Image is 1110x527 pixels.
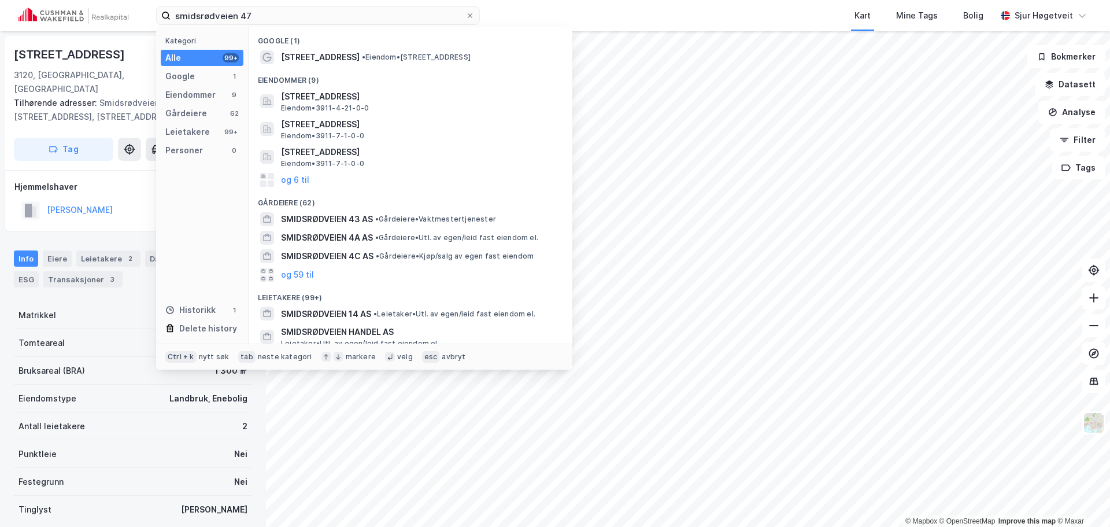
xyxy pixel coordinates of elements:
[1052,156,1105,179] button: Tags
[362,53,365,61] span: •
[238,351,256,363] div: tab
[230,305,239,315] div: 1
[230,146,239,155] div: 0
[230,90,239,99] div: 9
[18,392,76,406] div: Eiendomstype
[1035,73,1105,96] button: Datasett
[346,352,376,362] div: markere
[43,271,123,288] div: Transaksjoner
[905,517,937,525] a: Mapbox
[281,249,373,263] span: SMIDSRØDVEIEN 4C AS
[18,364,85,378] div: Bruksareal (BRA)
[18,475,64,489] div: Festegrunn
[165,51,181,65] div: Alle
[43,250,72,267] div: Eiere
[230,72,239,81] div: 1
[14,45,127,64] div: [STREET_ADDRESS]
[281,159,364,168] span: Eiendom • 3911-7-1-0-0
[76,250,140,267] div: Leietakere
[362,53,471,62] span: Eiendom • [STREET_ADDRESS]
[258,352,312,362] div: neste kategori
[234,447,247,461] div: Nei
[375,215,496,224] span: Gårdeiere • Vaktmestertjenester
[249,27,572,48] div: Google (1)
[1083,412,1105,434] img: Z
[963,9,983,23] div: Bolig
[998,517,1056,525] a: Improve this map
[14,68,208,96] div: 3120, [GEOGRAPHIC_DATA], [GEOGRAPHIC_DATA]
[165,106,207,120] div: Gårdeiere
[249,284,572,305] div: Leietakere (99+)
[234,475,247,489] div: Nei
[281,212,373,226] span: SMIDSRØDVEIEN 43 AS
[397,352,413,362] div: velg
[18,8,128,24] img: cushman-wakefield-realkapital-logo.202ea83816669bd177139c58696a8fa1.svg
[1015,9,1073,23] div: Sjur Høgetveit
[281,231,373,245] span: SMIDSRØDVEIEN 4A AS
[281,117,558,131] span: [STREET_ADDRESS]
[179,322,237,336] div: Delete history
[199,352,230,362] div: nytt søk
[375,215,379,223] span: •
[854,9,871,23] div: Kart
[281,339,439,348] span: Leietaker • Utl. av egen/leid fast eiendom el.
[165,303,216,317] div: Historikk
[249,189,572,210] div: Gårdeiere (62)
[165,143,203,157] div: Personer
[124,253,136,264] div: 2
[375,233,538,242] span: Gårdeiere • Utl. av egen/leid fast eiendom el.
[1038,101,1105,124] button: Analyse
[242,419,247,433] div: 2
[442,352,465,362] div: avbryt
[281,104,369,113] span: Eiendom • 3911-4-21-0-0
[18,419,85,433] div: Antall leietakere
[1027,45,1105,68] button: Bokmerker
[376,252,379,260] span: •
[14,96,243,124] div: Smidsrødveien 47c, [STREET_ADDRESS], [STREET_ADDRESS]
[422,351,440,363] div: esc
[1052,471,1110,527] iframe: Chat Widget
[145,250,188,267] div: Datasett
[165,36,243,45] div: Kategori
[896,9,938,23] div: Mine Tags
[223,53,239,62] div: 99+
[281,131,364,141] span: Eiendom • 3911-7-1-0-0
[14,98,99,108] span: Tilhørende adresser:
[281,268,314,282] button: og 59 til
[281,145,558,159] span: [STREET_ADDRESS]
[376,252,534,261] span: Gårdeiere • Kjøp/salg av egen fast eiendom
[373,309,535,319] span: Leietaker • Utl. av egen/leid fast eiendom el.
[1050,128,1105,152] button: Filter
[165,351,197,363] div: Ctrl + k
[1052,471,1110,527] div: Kontrollprogram for chat
[14,138,113,161] button: Tag
[249,67,572,87] div: Eiendommer (9)
[375,233,379,242] span: •
[18,336,65,350] div: Tomteareal
[939,517,996,525] a: OpenStreetMap
[169,392,247,406] div: Landbruk, Enebolig
[14,250,38,267] div: Info
[18,503,51,517] div: Tinglyst
[18,447,57,461] div: Punktleie
[106,274,118,285] div: 3
[14,180,251,194] div: Hjemmelshaver
[281,90,558,104] span: [STREET_ADDRESS]
[165,69,195,83] div: Google
[373,309,377,318] span: •
[14,271,39,288] div: ESG
[171,7,465,24] input: Søk på adresse, matrikkel, gårdeiere, leietakere eller personer
[181,503,247,517] div: [PERSON_NAME]
[214,364,247,378] div: 1 300 ㎡
[165,125,210,139] div: Leietakere
[230,109,239,118] div: 62
[281,50,360,64] span: [STREET_ADDRESS]
[223,127,239,137] div: 99+
[165,88,216,102] div: Eiendommer
[281,173,309,187] button: og 6 til
[281,307,371,321] span: SMIDSRØDVEIEN 14 AS
[281,325,558,339] span: SMIDSRØDVEIEN HANDEL AS
[18,308,56,322] div: Matrikkel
